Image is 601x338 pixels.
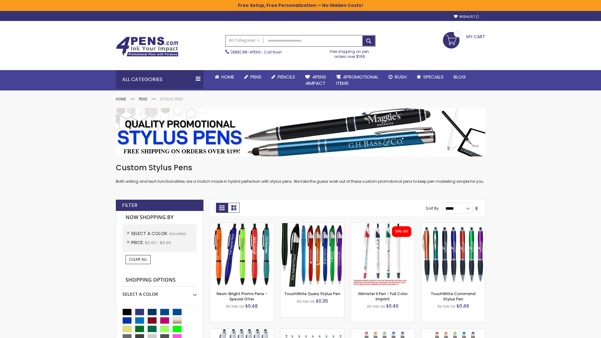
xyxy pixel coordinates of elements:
[284,291,340,296] a: TouchWrite Query Stylus Pen
[229,38,260,43] span: All Categories
[456,303,469,309] span: $0.49
[278,74,295,80] span: Pencils
[395,229,408,234] div: 30% OFF
[210,223,274,287] img: Neon-Bright Promo Pens-Assorted
[210,223,274,228] a: Neon-Bright Promo Pens-Assorted
[122,202,137,209] strong: Filter
[221,74,234,80] span: Home
[280,223,344,228] a: TouchWrite Query Stylus Pen-Assorted
[297,299,315,304] span: As low as
[131,239,145,246] span: Price
[231,49,282,55] span: - Call Now!
[116,96,126,102] a: Home
[131,230,169,237] span: Select A Color
[226,304,244,309] span: As low as
[280,329,344,334] a: Stiletto Advertising Stylus Pens-Assorted
[280,223,344,287] img: TouchWrite Query Stylus Pen-Assorted
[116,108,485,156] img: Stylus Pens
[116,70,203,89] div: All Categories
[305,74,326,86] span: 4Pens 4impact
[336,74,378,86] span: 4PROMOTIONAL ITEMS
[239,70,266,84] a: Pens
[421,223,485,228] a: TouchWrite Command Stylus Pen-Assorted
[210,70,239,84] a: Home
[421,223,485,287] img: TouchWrite Command Stylus Pen-Assorted
[129,257,147,262] span: Clear All
[210,329,274,334] a: Kimberly Logo Stylus Pens-Assorted
[250,74,261,80] span: Pens
[431,291,475,301] a: TouchWrite Command Stylus Pen
[323,47,376,59] div: Free shipping on pen orders over $199
[217,291,267,301] a: Neon-Bright Promo Pens - Special Offer
[454,74,466,80] span: Blog
[426,206,439,211] label: Sort By
[358,291,408,301] a: iSlimster II Pen - Full Color Imprint
[386,303,398,309] span: $0.40
[412,70,449,84] a: Specials
[122,211,197,224] strong: Now Shopping by
[351,329,414,334] a: Islander Softy Gel Pen with Stylus-Assorted
[454,14,479,19] a: Wishlist
[145,240,171,245] span: $0.00 - $9.99
[116,37,178,57] img: 4Pens Custom Pens and Promotional Products
[395,74,407,80] span: Rush
[245,303,258,309] span: $0.48
[116,163,485,184] div: Both writing and tech functionalities are a match made in hybrid perfection with stylus pens. We ...
[216,203,228,213] strong: Grid
[139,96,147,102] a: Pens
[122,287,197,297] div: Select A Color
[331,70,383,90] a: 4PROMOTIONALITEMS
[421,329,485,334] a: Islander Softy Gel with Stylus - ColorJet Imprint-Assorted
[367,304,385,309] span: As low as
[300,70,331,90] a: 4Pens4impact
[351,223,414,228] a: iSlimster II - Full Color-Assorted
[126,255,151,264] a: Clear All
[226,35,263,46] a: All Categories
[423,74,444,80] span: Specials
[122,274,197,287] strong: Shopping Options
[160,96,183,102] strong: Stylus Pens
[116,163,485,173] h1: Custom Stylus Pens
[437,304,455,309] span: As low as
[169,231,186,236] span: Assorted
[383,70,412,84] a: Rush
[449,70,471,84] a: Blog
[351,223,414,287] img: iSlimster II - Full Color-Assorted
[266,70,300,84] a: Pencils
[316,298,328,304] span: $0.35
[231,49,261,55] a: (888) 88-4PENS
